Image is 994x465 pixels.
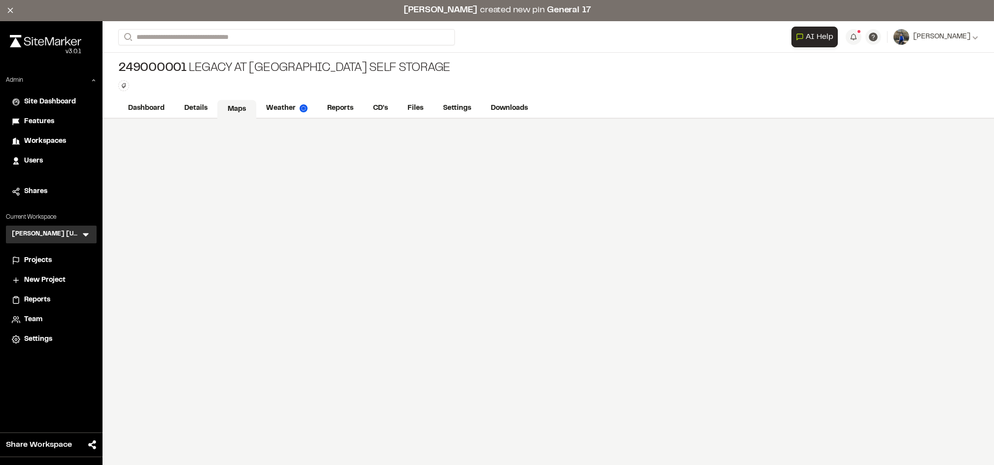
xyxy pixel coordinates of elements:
span: Team [24,314,42,325]
a: Reports [317,99,363,118]
a: New Project [12,275,91,286]
span: Users [24,156,43,166]
a: Details [174,99,217,118]
a: Reports [12,295,91,305]
span: Features [24,116,54,127]
span: AI Help [806,31,833,43]
a: Workspaces [12,136,91,147]
a: Projects [12,255,91,266]
a: Team [12,314,91,325]
a: Settings [433,99,481,118]
a: Site Dashboard [12,97,91,107]
span: Reports [24,295,50,305]
a: Shares [12,186,91,197]
a: Files [398,99,433,118]
p: Current Workspace [6,213,97,222]
button: [PERSON_NAME] [893,29,978,45]
a: Users [12,156,91,166]
span: Share Workspace [6,439,72,451]
a: Maps [217,100,256,119]
a: Settings [12,334,91,345]
div: Open AI Assistant [791,27,842,47]
div: Oh geez...please don't... [10,47,81,56]
span: Shares [24,186,47,197]
a: Dashboard [118,99,174,118]
div: Legacy at [GEOGRAPHIC_DATA] Self Storage [118,61,450,76]
a: Downloads [481,99,538,118]
img: precipai.png [300,104,308,112]
a: Weather [256,99,317,118]
span: Projects [24,255,52,266]
span: Site Dashboard [24,97,76,107]
a: CD's [363,99,398,118]
span: Workspaces [24,136,66,147]
span: Settings [24,334,52,345]
span: 249000001 [118,61,187,76]
p: Admin [6,76,23,85]
span: [PERSON_NAME] [913,32,970,42]
button: Search [118,29,136,45]
img: User [893,29,909,45]
a: Features [12,116,91,127]
button: Open AI Assistant [791,27,838,47]
span: New Project [24,275,66,286]
img: rebrand.png [10,35,81,47]
button: Edit Tags [118,80,129,91]
h3: [PERSON_NAME] [US_STATE] [12,230,81,239]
